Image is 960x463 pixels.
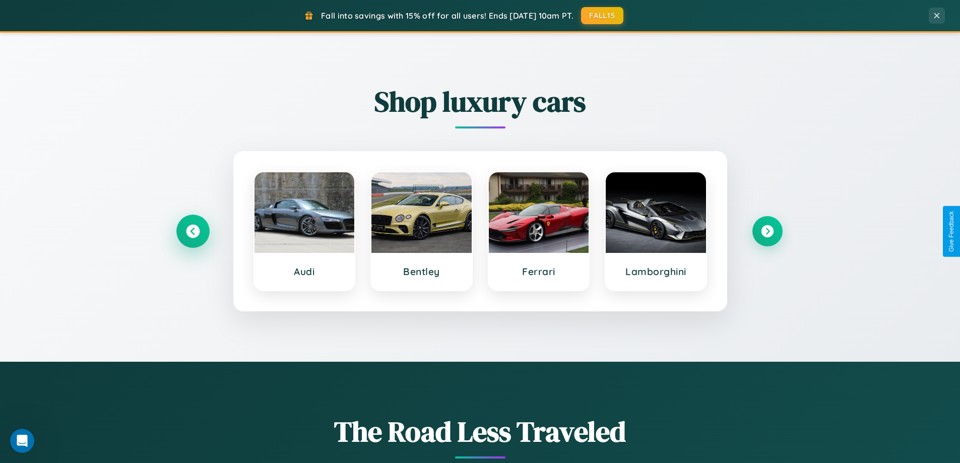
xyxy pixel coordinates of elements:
[10,429,34,453] iframe: Intercom live chat
[948,211,955,252] div: Give Feedback
[178,412,783,451] h1: The Road Less Traveled
[499,266,579,278] h3: Ferrari
[321,11,573,21] span: Fall into savings with 15% off for all users! Ends [DATE] 10am PT.
[581,7,623,24] button: FALL15
[265,266,345,278] h3: Audi
[178,82,783,121] h2: Shop luxury cars
[381,266,462,278] h3: Bentley
[616,266,696,278] h3: Lamborghini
